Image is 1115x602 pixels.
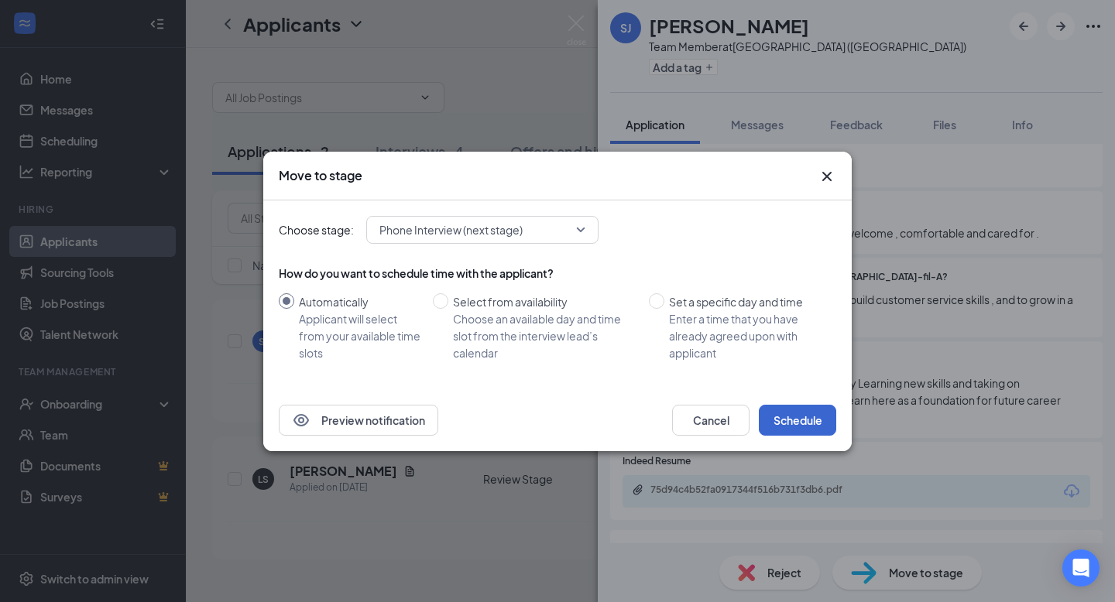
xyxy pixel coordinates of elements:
div: Open Intercom Messenger [1062,549,1100,587]
h3: Move to stage [279,167,362,184]
span: Phone Interview (next stage) [379,218,523,241]
div: Choose an available day and time slot from the interview lead’s calendar [453,310,636,361]
button: EyePreview notification [279,405,438,436]
div: Applicant will select from your available time slots [299,310,420,361]
button: Close [818,167,836,186]
div: How do you want to schedule time with the applicant? [279,265,836,281]
svg: Cross [818,167,836,186]
button: Cancel [672,405,750,436]
div: Select from availability [453,293,636,310]
svg: Eye [292,411,310,429]
div: Enter a time that you have already agreed upon with applicant [669,310,824,361]
span: Choose stage: [279,221,354,238]
div: Automatically [299,293,420,310]
button: Schedule [759,405,836,436]
div: Set a specific day and time [669,293,824,310]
